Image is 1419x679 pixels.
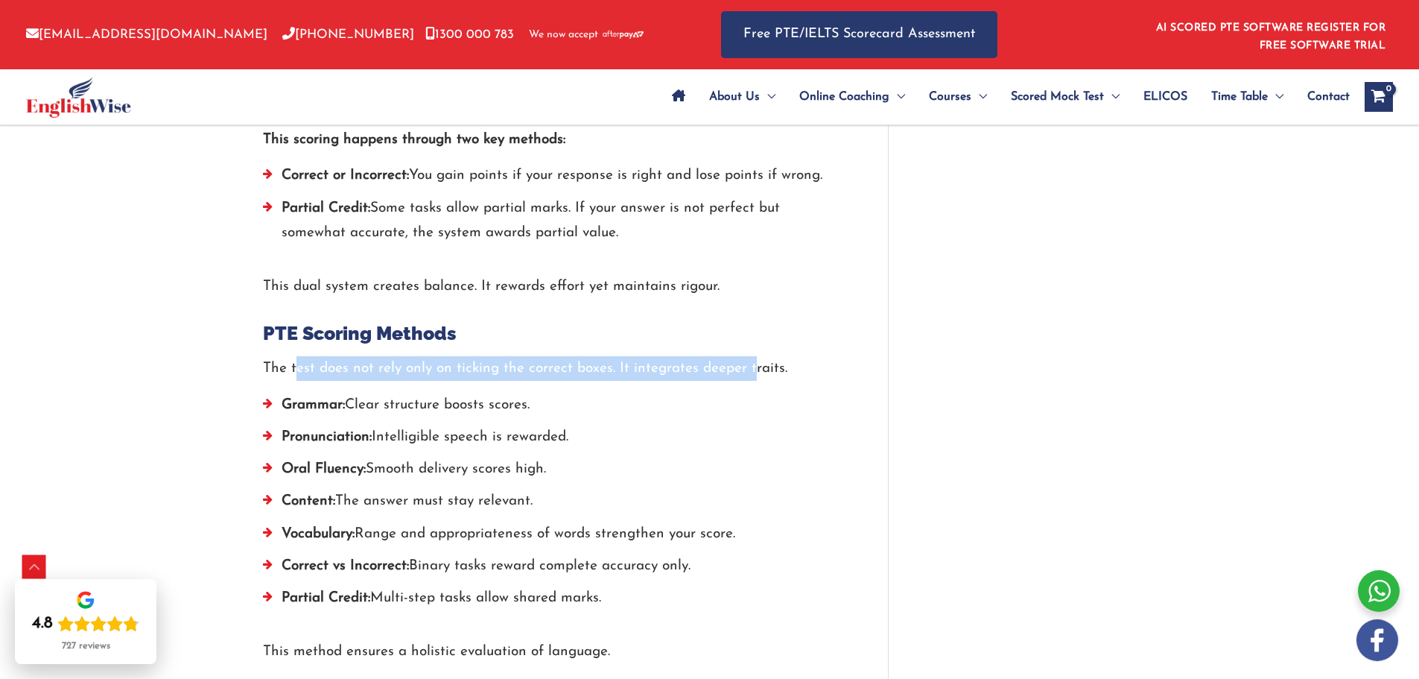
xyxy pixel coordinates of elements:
[282,168,409,183] strong: Correct or Incorrect:
[263,133,565,147] strong: This scoring happens through two key methods:
[999,71,1131,123] a: Scored Mock TestMenu Toggle
[263,356,843,381] p: The test does not rely only on ticking the correct boxes. It integrates deeper traits.
[1365,82,1393,112] a: View Shopping Cart, empty
[1131,71,1199,123] a: ELICOS
[263,196,843,253] li: Some tasks allow partial marks. If your answer is not perfect but somewhat accurate, the system a...
[529,28,598,42] span: We now accept
[603,31,644,39] img: Afterpay-Logo
[282,398,345,412] strong: Grammar:
[263,457,843,489] li: Smooth delivery scores high.
[1104,71,1120,123] span: Menu Toggle
[1143,71,1187,123] span: ELICOS
[263,163,843,195] li: You gain points if your response is right and lose points if wrong.
[282,201,370,215] strong: Partial Credit:
[971,71,987,123] span: Menu Toggle
[26,77,131,118] img: cropped-ew-logo
[282,462,366,476] strong: Oral Fluency:
[282,527,355,541] strong: Vocabulary:
[26,28,267,41] a: [EMAIL_ADDRESS][DOMAIN_NAME]
[263,586,843,618] li: Multi-step tasks allow shared marks.
[263,489,843,521] li: The answer must stay relevant.
[1156,22,1386,51] a: AI SCORED PTE SOFTWARE REGISTER FOR FREE SOFTWARE TRIAL
[1268,71,1283,123] span: Menu Toggle
[263,522,843,554] li: Range and appropriateness of words strengthen your score.
[1147,10,1393,59] aside: Header Widget 1
[709,71,760,123] span: About Us
[263,425,843,457] li: Intelligible speech is rewarded.
[32,613,53,634] div: 4.8
[1211,71,1268,123] span: Time Table
[263,393,843,425] li: Clear structure boosts scores.
[32,613,139,634] div: Rating: 4.8 out of 5
[1295,71,1350,123] a: Contact
[263,639,843,664] p: This method ensures a holistic evaluation of language.
[282,559,409,573] strong: Correct vs Incorrect:
[282,591,370,605] strong: Partial Credit:
[929,71,971,123] span: Courses
[660,71,1350,123] nav: Site Navigation: Main Menu
[282,28,414,41] a: [PHONE_NUMBER]
[1199,71,1295,123] a: Time TableMenu Toggle
[282,494,335,508] strong: Content:
[1356,619,1398,661] img: white-facebook.png
[425,28,514,41] a: 1300 000 783
[917,71,999,123] a: CoursesMenu Toggle
[721,11,997,58] a: Free PTE/IELTS Scorecard Assessment
[697,71,787,123] a: About UsMenu Toggle
[282,430,372,444] strong: Pronunciation:
[889,71,905,123] span: Menu Toggle
[799,71,889,123] span: Online Coaching
[263,321,843,346] h2: PTE Scoring Methods
[263,554,843,586] li: Binary tasks reward complete accuracy only.
[1307,71,1350,123] span: Contact
[263,274,843,299] p: This dual system creates balance. It rewards effort yet maintains rigour.
[760,71,775,123] span: Menu Toggle
[62,640,110,652] div: 727 reviews
[1011,71,1104,123] span: Scored Mock Test
[787,71,917,123] a: Online CoachingMenu Toggle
